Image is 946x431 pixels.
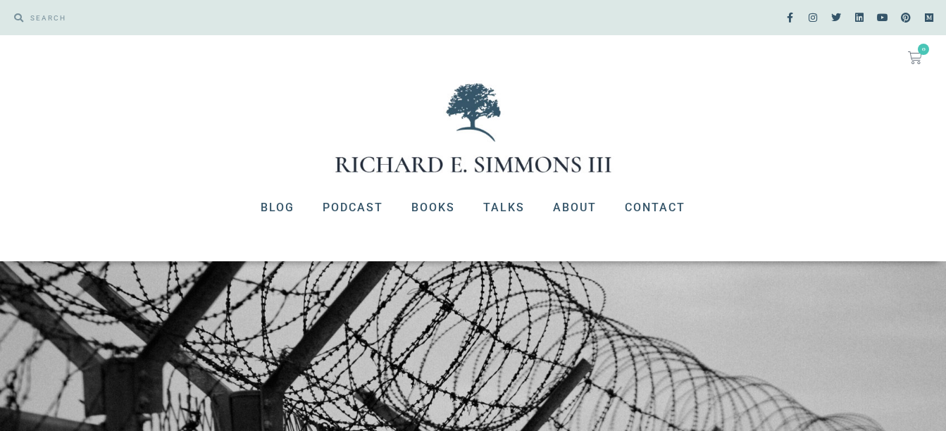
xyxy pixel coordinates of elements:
a: Talks [469,189,539,226]
a: Contact [611,189,699,226]
a: About [539,189,611,226]
a: Books [397,189,469,226]
span: 0 [918,44,929,55]
a: Podcast [309,189,397,226]
input: SEARCH [23,7,466,28]
a: 0 [891,42,939,73]
a: Blog [247,189,309,226]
